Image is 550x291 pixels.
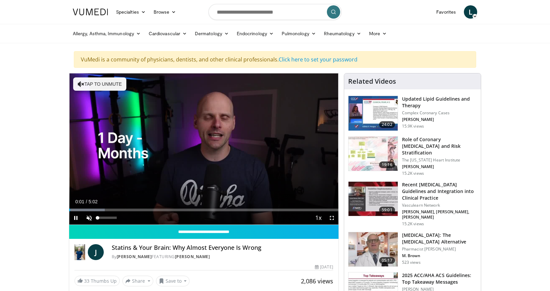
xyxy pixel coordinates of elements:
div: VuMedi is a community of physicians, dentists, and other clinical professionals. [74,51,476,68]
p: Complex Coronary Cases [402,110,477,116]
a: L [464,5,477,19]
img: 1efa8c99-7b8a-4ab5-a569-1c219ae7bd2c.150x105_q85_crop-smart_upscale.jpg [348,137,398,171]
h4: Related Videos [348,77,396,85]
div: Progress Bar [69,209,339,211]
img: VuMedi Logo [73,9,108,15]
a: Dermatology [191,27,233,40]
p: Vasculearn Network [402,203,477,208]
span: 2,086 views [301,277,333,285]
div: [DATE] [315,264,333,270]
a: Cardiovascular [145,27,191,40]
a: Browse [150,5,180,19]
button: Tap to unmute [73,77,126,91]
a: 19:16 Role of Coronary [MEDICAL_DATA] and Risk Stratification The [US_STATE] Heart Institute [PER... [348,136,477,176]
button: Pause [69,211,82,225]
a: Endocrinology [233,27,278,40]
a: [PERSON_NAME] [117,254,152,259]
a: 33 Thumbs Up [74,276,120,286]
a: 05:17 [MEDICAL_DATA]: The [MEDICAL_DATA] Alternative Pharmacist [PERSON_NAME] M. Brown 523 views [348,232,477,267]
span: 5:02 [88,199,97,204]
a: 59:01 Recent [MEDICAL_DATA] Guidelines and Integration into Clinical Practice Vasculearn Network ... [348,181,477,227]
h3: Recent [MEDICAL_DATA] Guidelines and Integration into Clinical Practice [402,181,477,201]
button: Playback Rate [312,211,325,225]
button: Unmute [82,211,96,225]
input: Search topics, interventions [208,4,342,20]
span: 33 [84,278,89,284]
a: Click here to set your password [279,56,357,63]
button: Fullscreen [325,211,339,225]
p: 15.2K views [402,221,424,227]
h3: Role of Coronary [MEDICAL_DATA] and Risk Stratification [402,136,477,156]
h4: Statins & Your Brain: Why Almost Everyone Is Wrong [112,244,333,251]
a: More [365,27,391,40]
p: [PERSON_NAME] [402,164,477,169]
a: Rheumatology [320,27,365,40]
span: 19:16 [379,161,395,168]
img: ce9609b9-a9bf-4b08-84dd-8eeb8ab29fc6.150x105_q85_crop-smart_upscale.jpg [348,232,398,267]
p: 15.2K views [402,171,424,176]
p: The [US_STATE] Heart Institute [402,157,477,163]
p: [PERSON_NAME], [PERSON_NAME], [PERSON_NAME] [402,209,477,220]
h3: [MEDICAL_DATA]: The [MEDICAL_DATA] Alternative [402,232,477,245]
span: 05:17 [379,257,395,264]
button: Save to [156,276,190,286]
a: Pulmonology [278,27,320,40]
a: 24:02 Updated Lipid Guidelines and Therapy Complex Coronary Cases [PERSON_NAME] 15.9K views [348,96,477,131]
span: 24:02 [379,121,395,128]
img: Dr. Jordan Rennicke [74,244,85,260]
span: 0:01 [75,199,84,204]
h3: 2025 ACC/AHA ACS Guidelines: Top Takeaway Messages [402,272,477,285]
button: Share [122,276,153,286]
img: 77f671eb-9394-4acc-bc78-a9f077f94e00.150x105_q85_crop-smart_upscale.jpg [348,96,398,131]
p: [PERSON_NAME] [402,117,477,122]
a: Specialties [112,5,150,19]
h3: Updated Lipid Guidelines and Therapy [402,96,477,109]
span: / [86,199,87,204]
img: 87825f19-cf4c-4b91-bba1-ce218758c6bb.150x105_q85_crop-smart_upscale.jpg [348,182,398,216]
a: Favorites [432,5,460,19]
p: 15.9K views [402,124,424,129]
video-js: Video Player [69,73,339,225]
p: 523 views [402,260,421,265]
a: Allergy, Asthma, Immunology [69,27,145,40]
div: Volume Level [97,217,116,219]
div: By FEATURING [112,254,333,260]
p: Pharmacist [PERSON_NAME] [402,246,477,252]
p: M. Brown [402,253,477,258]
a: [PERSON_NAME] [175,254,210,259]
a: J [88,244,104,260]
span: 59:01 [379,207,395,213]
